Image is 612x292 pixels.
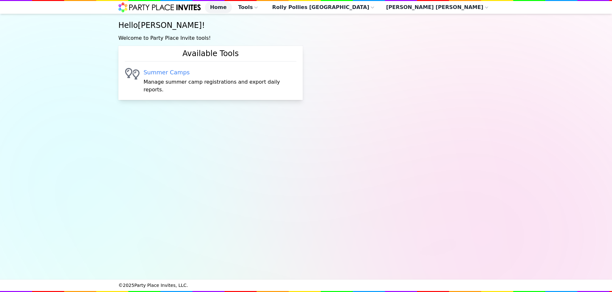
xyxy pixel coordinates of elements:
button: [PERSON_NAME] [PERSON_NAME] [381,2,494,13]
div: © 2025 Party Place Invites, LLC. [118,279,494,291]
p: Welcome to Party Place Invite tools! [118,34,494,42]
h1: Hello [PERSON_NAME] ! [118,20,494,30]
a: Home [205,2,232,13]
h2: Available Tools [125,48,296,62]
div: Manage summer camp registrations and export daily reports. [143,68,296,94]
button: Rolly Pollies [GEOGRAPHIC_DATA] [267,2,380,13]
button: Tools [233,2,263,13]
img: Party Place Invites [118,2,201,13]
a: Summer Camps [143,68,296,77]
